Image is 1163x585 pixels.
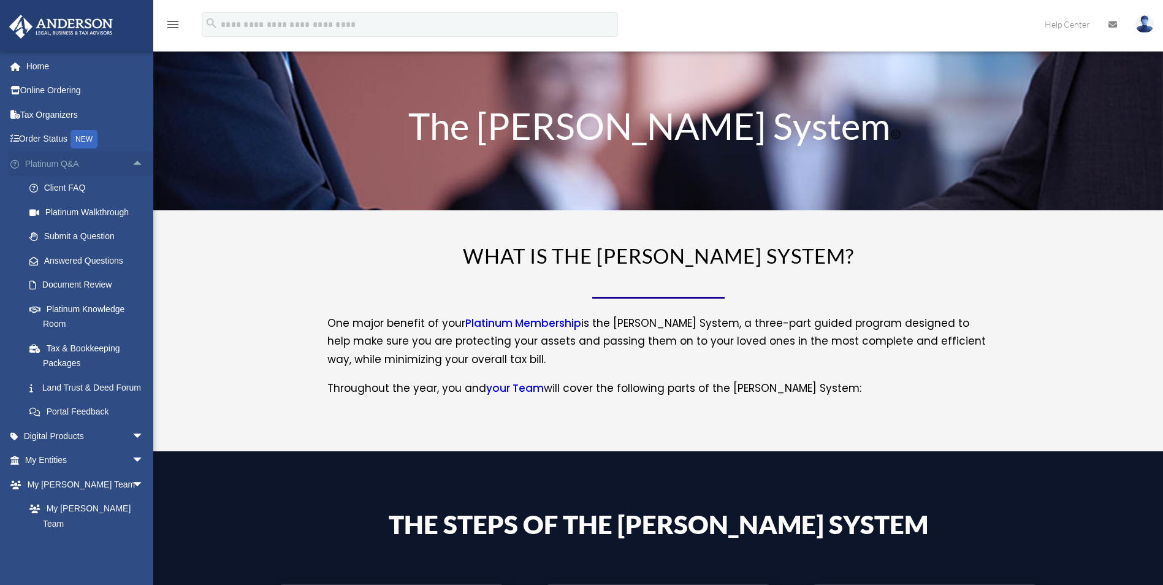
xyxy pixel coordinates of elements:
[132,472,156,497] span: arrow_drop_down
[166,17,180,32] i: menu
[9,54,162,78] a: Home
[17,176,162,201] a: Client FAQ
[9,151,162,176] a: Platinum Q&Aarrow_drop_up
[205,17,218,30] i: search
[9,472,162,497] a: My [PERSON_NAME] Teamarrow_drop_down
[1135,15,1154,33] img: User Pic
[17,273,162,297] a: Document Review
[17,297,162,336] a: Platinum Knowledge Room
[17,224,162,249] a: Submit a Question
[327,107,990,150] h1: The [PERSON_NAME] System
[17,497,162,536] a: My [PERSON_NAME] Team
[9,424,162,448] a: Digital Productsarrow_drop_down
[132,151,156,177] span: arrow_drop_up
[9,127,162,152] a: Order StatusNEW
[327,315,990,380] p: One major benefit of your is the [PERSON_NAME] System, a three-part guided program designed to he...
[9,448,162,473] a: My Entitiesarrow_drop_down
[17,400,162,424] a: Portal Feedback
[71,130,97,148] div: NEW
[463,243,854,268] span: WHAT IS THE [PERSON_NAME] SYSTEM?
[6,15,116,39] img: Anderson Advisors Platinum Portal
[9,78,162,103] a: Online Ordering
[486,381,544,402] a: your Team
[327,511,990,543] h4: The Steps of the [PERSON_NAME] System
[132,424,156,449] span: arrow_drop_down
[17,336,162,375] a: Tax & Bookkeeping Packages
[166,21,180,32] a: menu
[17,375,162,400] a: Land Trust & Deed Forum
[465,316,581,337] a: Platinum Membership
[327,380,990,398] p: Throughout the year, you and will cover the following parts of the [PERSON_NAME] System:
[9,102,162,127] a: Tax Organizers
[17,536,156,560] a: Anderson System
[17,200,162,224] a: Platinum Walkthrough
[132,448,156,473] span: arrow_drop_down
[17,248,162,273] a: Answered Questions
